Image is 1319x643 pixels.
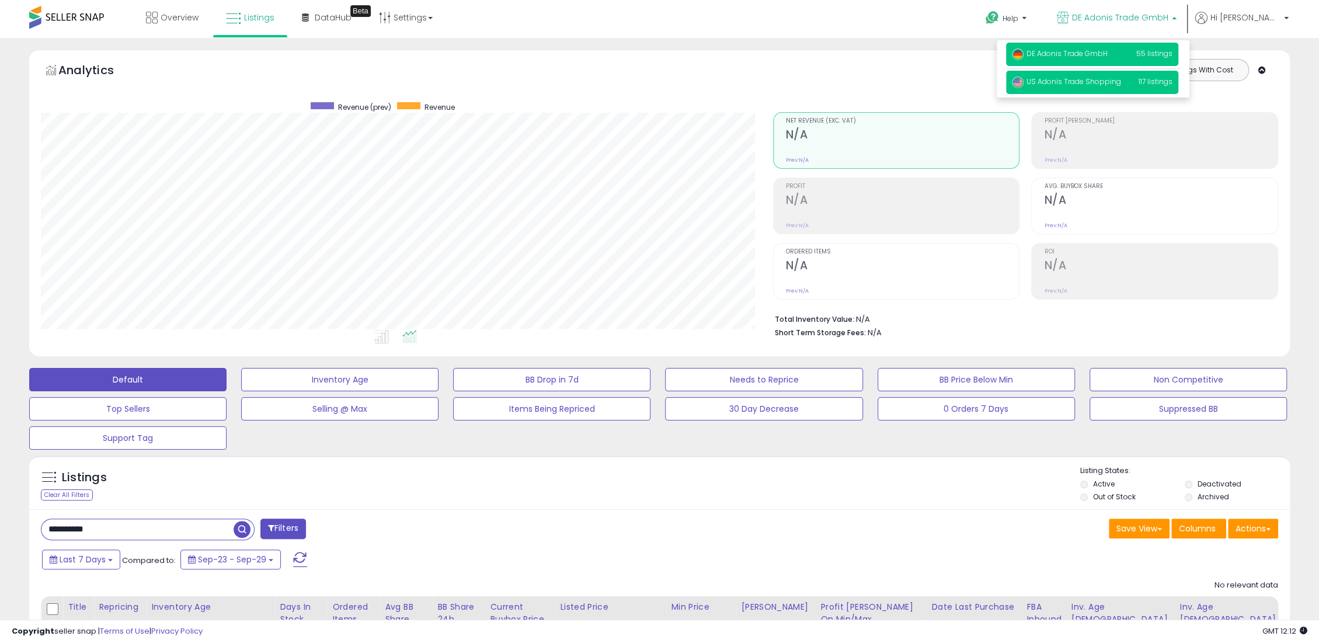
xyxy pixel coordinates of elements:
span: 117 listings [1139,77,1172,86]
span: ROI [1044,249,1278,255]
span: US Adonis Trade Shopping [1012,77,1121,86]
h2: N/A [786,128,1019,144]
div: Current Buybox Price [490,601,550,625]
button: Sep-23 - Sep-29 [180,550,281,569]
button: Filters [260,519,306,539]
small: Prev: N/A [1044,287,1067,294]
span: Last 7 Days [60,554,106,565]
h5: Listings [62,470,107,486]
span: Revenue (prev) [338,102,391,112]
div: Inv. Age [DEMOGRAPHIC_DATA] [1071,601,1170,625]
b: Short Term Storage Fees: [775,328,866,338]
div: Inventory Age [151,601,270,613]
span: DE Adonis Trade GmbH [1012,48,1108,58]
div: Avg BB Share [385,601,427,625]
small: Prev: N/A [1044,222,1067,229]
button: 30 Day Decrease [665,397,862,420]
button: Non Competitive [1090,368,1287,391]
button: 0 Orders 7 Days [878,397,1075,420]
h2: N/A [786,193,1019,209]
button: BB Price Below Min [878,368,1075,391]
small: Prev: N/A [786,157,809,164]
small: Prev: N/A [786,222,809,229]
a: Privacy Policy [151,625,203,637]
span: Hi [PERSON_NAME] [1210,12,1280,23]
b: Total Inventory Value: [775,314,854,324]
span: Overview [161,12,199,23]
button: Inventory Age [241,368,438,391]
button: Listings With Cost [1158,62,1245,78]
h2: N/A [1044,193,1278,209]
label: Active [1093,479,1115,489]
label: Out of Stock [1093,492,1136,502]
p: Listing States: [1080,465,1290,477]
a: Hi [PERSON_NAME] [1195,12,1289,38]
div: Ordered Items [332,601,375,625]
img: usa.png [1012,77,1024,88]
button: Selling @ Max [241,397,438,420]
li: N/A [775,311,1269,325]
a: Help [976,2,1038,38]
button: Last 7 Days [42,550,120,569]
h2: N/A [1044,259,1278,274]
div: Tooltip anchor [350,5,371,17]
span: Compared to: [122,555,176,566]
span: 55 listings [1136,48,1172,58]
h5: Analytics [58,62,137,81]
div: BB Share 24h. [437,601,480,625]
div: Repricing [99,601,141,613]
div: seller snap | | [12,626,203,637]
label: Deactivated [1198,479,1241,489]
div: [PERSON_NAME] [741,601,810,613]
img: germany.png [1012,48,1024,60]
div: Profit [PERSON_NAME] on Min/Max [820,601,921,625]
label: Archived [1198,492,1229,502]
div: Inv. Age [DEMOGRAPHIC_DATA] [1179,601,1278,625]
span: Ordered Items [786,249,1019,255]
a: Terms of Use [100,625,149,637]
div: Date Last Purchase [931,601,1017,613]
button: Top Sellers [29,397,227,420]
span: Avg. Buybox Share [1044,183,1278,190]
div: Title [68,601,89,613]
div: Clear All Filters [41,489,93,501]
button: Suppressed BB [1090,397,1287,420]
h2: N/A [786,259,1019,274]
span: Columns [1179,523,1216,534]
div: Listed Price [560,601,661,613]
span: Listings [244,12,274,23]
button: Actions [1228,519,1278,538]
button: Columns [1171,519,1226,538]
span: 2025-10-7 12:12 GMT [1262,625,1307,637]
span: N/A [868,327,882,338]
div: Days In Stock [280,601,322,625]
div: No relevant data [1214,580,1278,591]
span: Profit [PERSON_NAME] [1044,118,1278,124]
small: Prev: N/A [1044,157,1067,164]
button: Support Tag [29,426,227,450]
span: Revenue [424,102,455,112]
i: Get Help [985,11,1000,25]
span: Profit [786,183,1019,190]
div: FBA inbound Qty [1026,601,1062,638]
strong: Copyright [12,625,54,637]
span: DE Adonis Trade GmbH [1072,12,1168,23]
span: Help [1003,13,1018,23]
button: Default [29,368,227,391]
button: Save View [1109,519,1170,538]
div: Min Price [671,601,731,613]
button: BB Drop in 7d [453,368,650,391]
button: Items Being Repriced [453,397,650,420]
h2: N/A [1044,128,1278,144]
small: Prev: N/A [786,287,809,294]
span: Net Revenue (Exc. VAT) [786,118,1019,124]
button: Needs to Reprice [665,368,862,391]
span: Sep-23 - Sep-29 [198,554,266,565]
span: DataHub [315,12,351,23]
